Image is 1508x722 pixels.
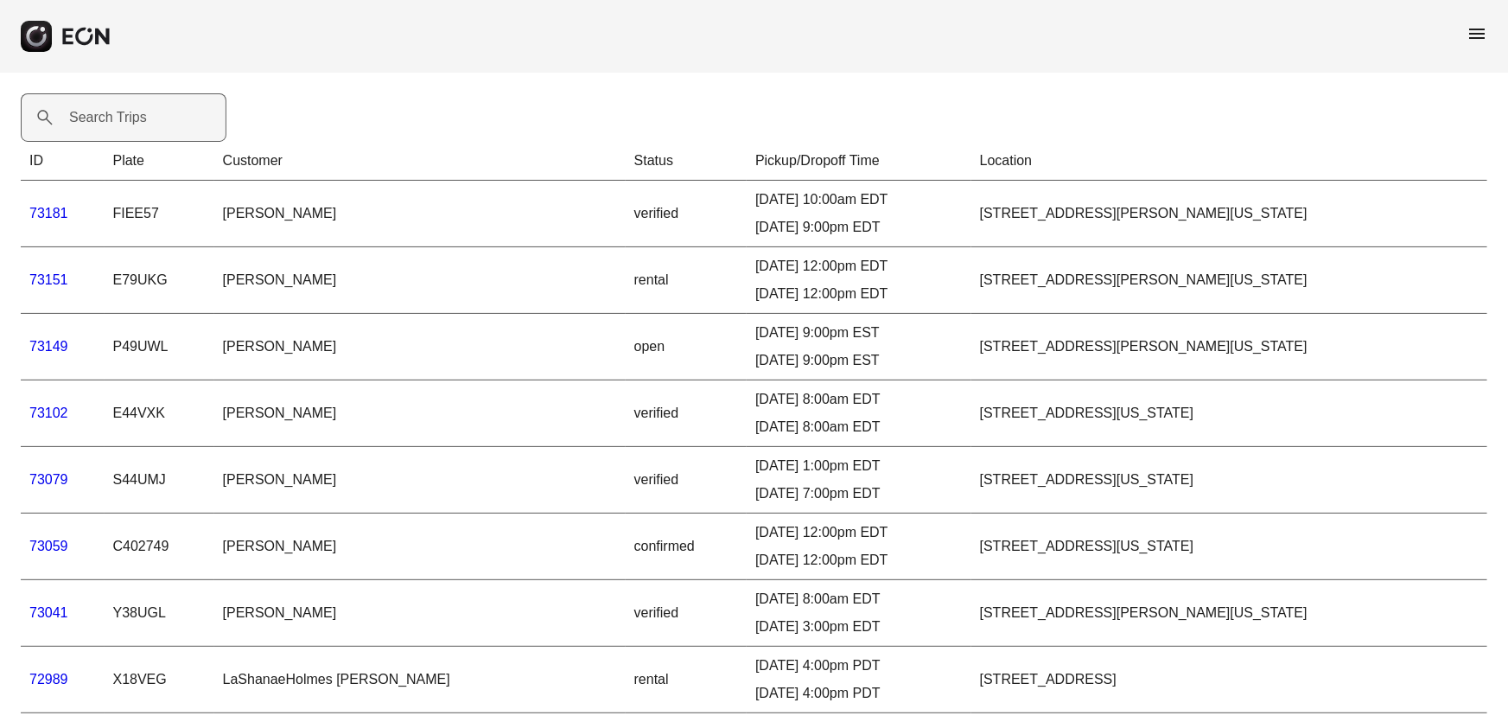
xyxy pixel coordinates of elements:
[214,647,626,713] td: LaShanaeHolmes [PERSON_NAME]
[214,580,626,647] td: [PERSON_NAME]
[21,142,105,181] th: ID
[105,447,214,514] td: S44UMJ
[105,580,214,647] td: Y38UGL
[755,483,963,504] div: [DATE] 7:00pm EDT
[29,539,68,553] a: 73059
[626,380,747,447] td: verified
[69,107,147,128] label: Search Trips
[105,247,214,314] td: E79UKG
[1467,23,1487,44] span: menu
[971,314,1487,380] td: [STREET_ADDRESS][PERSON_NAME][US_STATE]
[755,217,963,238] div: [DATE] 9:00pm EDT
[755,189,963,210] div: [DATE] 10:00am EDT
[971,142,1487,181] th: Location
[29,472,68,487] a: 73079
[626,247,747,314] td: rental
[214,380,626,447] td: [PERSON_NAME]
[755,456,963,476] div: [DATE] 1:00pm EDT
[755,417,963,438] div: [DATE] 8:00am EDT
[105,142,214,181] th: Plate
[971,247,1487,314] td: [STREET_ADDRESS][PERSON_NAME][US_STATE]
[626,142,747,181] th: Status
[105,181,214,247] td: FIEE57
[755,256,963,277] div: [DATE] 12:00pm EDT
[29,272,68,287] a: 73151
[971,447,1487,514] td: [STREET_ADDRESS][US_STATE]
[214,142,626,181] th: Customer
[626,447,747,514] td: verified
[626,647,747,713] td: rental
[105,314,214,380] td: P49UWL
[214,247,626,314] td: [PERSON_NAME]
[105,647,214,713] td: X18VEG
[214,514,626,580] td: [PERSON_NAME]
[105,514,214,580] td: C402749
[755,389,963,410] div: [DATE] 8:00am EDT
[755,522,963,543] div: [DATE] 12:00pm EDT
[214,181,626,247] td: [PERSON_NAME]
[214,447,626,514] td: [PERSON_NAME]
[29,672,68,687] a: 72989
[971,514,1487,580] td: [STREET_ADDRESS][US_STATE]
[29,206,68,220] a: 73181
[971,380,1487,447] td: [STREET_ADDRESS][US_STATE]
[971,580,1487,647] td: [STREET_ADDRESS][PERSON_NAME][US_STATE]
[214,314,626,380] td: [PERSON_NAME]
[755,350,963,371] div: [DATE] 9:00pm EST
[626,181,747,247] td: verified
[29,339,68,354] a: 73149
[626,580,747,647] td: verified
[755,589,963,610] div: [DATE] 8:00am EDT
[755,323,963,343] div: [DATE] 9:00pm EST
[755,550,963,571] div: [DATE] 12:00pm EDT
[971,181,1487,247] td: [STREET_ADDRESS][PERSON_NAME][US_STATE]
[747,142,971,181] th: Pickup/Dropoff Time
[755,683,963,704] div: [DATE] 4:00pm PDT
[29,605,68,620] a: 73041
[971,647,1487,713] td: [STREET_ADDRESS]
[626,514,747,580] td: confirmed
[755,284,963,304] div: [DATE] 12:00pm EDT
[755,655,963,676] div: [DATE] 4:00pm PDT
[755,617,963,637] div: [DATE] 3:00pm EDT
[29,406,68,420] a: 73102
[626,314,747,380] td: open
[105,380,214,447] td: E44VXK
